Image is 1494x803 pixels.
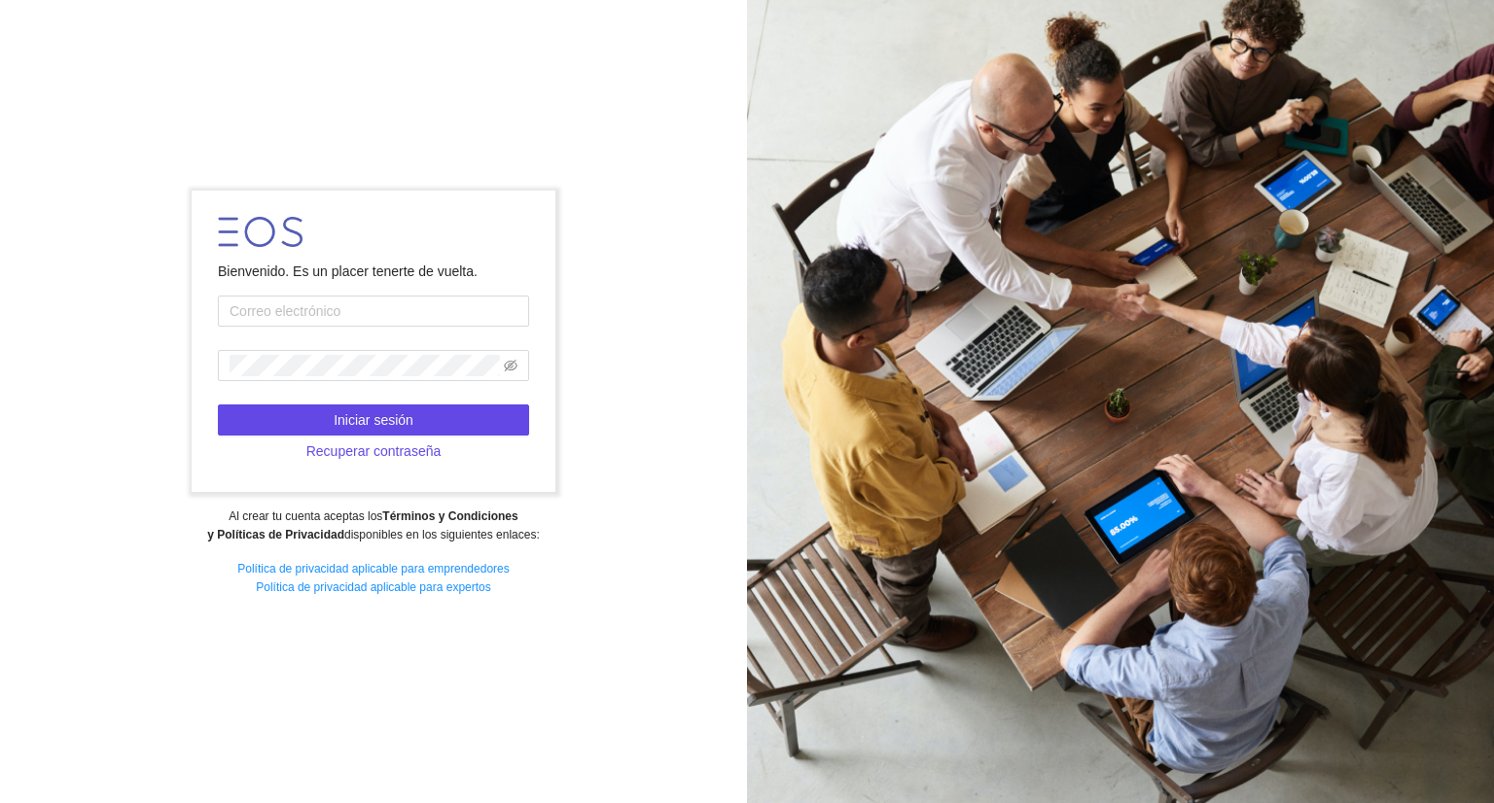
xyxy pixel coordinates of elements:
[207,509,517,541] strong: Términos y Condiciones y Políticas de Privacidad
[218,436,529,467] button: Recuperar contraseña
[218,261,529,282] div: Bienvenido. Es un placer tenerte de vuelta.
[13,507,733,544] div: Al crear tu cuenta aceptas los disponibles en los siguientes enlaces:
[218,217,302,247] img: LOGO
[218,404,529,436] button: Iniciar sesión
[306,440,442,462] span: Recuperar contraseña
[504,359,517,372] span: eye-invisible
[334,409,413,431] span: Iniciar sesión
[218,443,529,459] a: Recuperar contraseña
[237,562,510,576] a: Política de privacidad aplicable para emprendedores
[218,296,529,327] input: Correo electrónico
[256,580,490,594] a: Política de privacidad aplicable para expertos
